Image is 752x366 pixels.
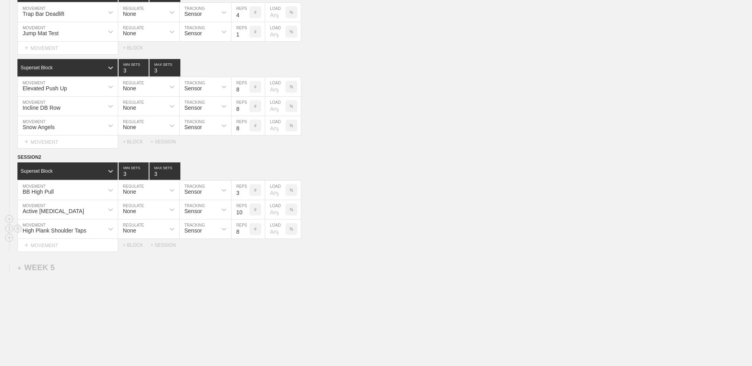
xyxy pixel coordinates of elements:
div: Sensor [184,189,202,195]
p: # [254,10,256,15]
span: + [25,242,28,248]
div: Superset Block [21,65,53,71]
div: Jump Mat Test [23,30,59,36]
p: # [254,85,256,89]
div: MOVEMENT [17,239,118,252]
div: Sensor [184,105,202,111]
input: Any [265,116,285,135]
div: Trap Bar Deadlift [23,11,64,17]
div: Elevated Push Up [23,85,67,91]
p: % [290,124,293,128]
p: # [254,104,256,109]
input: None [149,59,180,76]
p: # [254,208,256,212]
div: WEEK 5 [17,263,55,272]
p: % [290,227,293,231]
span: + [17,265,21,271]
input: Any [265,77,285,96]
p: % [290,188,293,193]
div: Sensor [184,227,202,234]
p: % [290,30,293,34]
span: + [25,44,28,51]
input: Any [265,200,285,219]
div: None [123,208,136,214]
div: Incline DB Row [23,105,61,111]
div: None [123,11,136,17]
input: None [149,162,180,180]
div: MOVEMENT [17,42,118,55]
p: % [290,10,293,15]
input: Any [265,22,285,41]
div: High Plank Shoulder Taps [23,227,86,234]
p: # [254,188,256,193]
div: Sensor [184,124,202,130]
div: Superset Block [21,168,53,174]
div: None [123,105,136,111]
div: + SESSION [151,242,182,248]
input: Any [265,219,285,238]
div: Sensor [184,11,202,17]
div: Sensor [184,208,202,214]
span: + [25,138,28,145]
div: + BLOCK [123,242,151,248]
iframe: Chat Widget [712,328,752,366]
div: + BLOCK [123,45,151,51]
p: % [290,104,293,109]
div: Sensor [184,30,202,36]
div: None [123,227,136,234]
p: % [290,85,293,89]
div: None [123,189,136,195]
input: Any [265,3,285,22]
div: None [123,124,136,130]
div: None [123,30,136,36]
input: Any [265,181,285,200]
div: Snow Angels [23,124,55,130]
div: BB High Pull [23,189,54,195]
p: # [254,227,256,231]
div: MOVEMENT [17,135,118,149]
p: # [254,124,256,128]
input: Any [265,97,285,116]
div: Active [MEDICAL_DATA] [23,208,84,214]
span: SESSION 2 [17,154,41,160]
p: % [290,208,293,212]
p: # [254,30,256,34]
div: + BLOCK [123,139,151,145]
div: Sensor [184,85,202,91]
div: + SESSION [151,139,182,145]
div: None [123,85,136,91]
